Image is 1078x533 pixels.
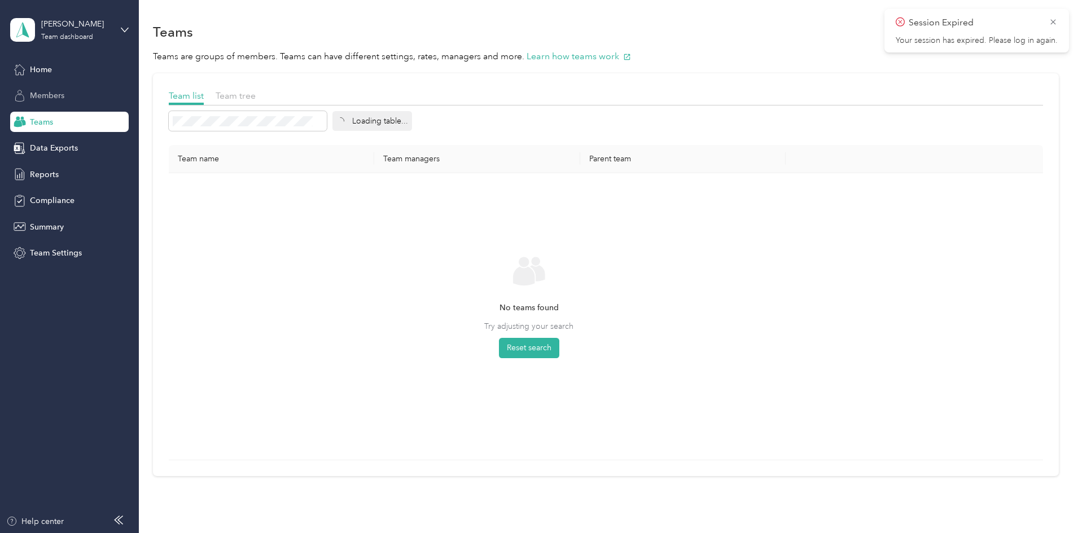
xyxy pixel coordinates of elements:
[30,64,52,76] span: Home
[30,116,53,128] span: Teams
[153,26,193,38] h1: Teams
[374,145,580,173] th: Team managers
[1015,470,1078,533] iframe: Everlance-gr Chat Button Frame
[30,221,64,233] span: Summary
[41,34,93,41] div: Team dashboard
[332,111,412,131] div: Loading table...
[169,90,204,101] span: Team list
[6,516,64,527] button: Help center
[30,195,75,206] span: Compliance
[169,145,374,173] th: Team name
[499,338,559,358] button: Reset search
[527,50,631,64] button: Learn how teams work
[153,50,1059,64] p: Teams are groups of members. Teams can have different settings, rates, managers and more.
[896,36,1058,46] p: Your session has expired. Please log in again.
[30,169,59,180] span: Reports
[30,90,64,102] span: Members
[41,18,112,30] div: [PERSON_NAME]
[499,302,559,314] span: No teams found
[580,145,786,173] th: Parent team
[484,320,573,332] span: Try adjusting your search
[909,16,1041,30] p: Session Expired
[30,247,82,259] span: Team Settings
[216,90,256,101] span: Team tree
[30,142,78,154] span: Data Exports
